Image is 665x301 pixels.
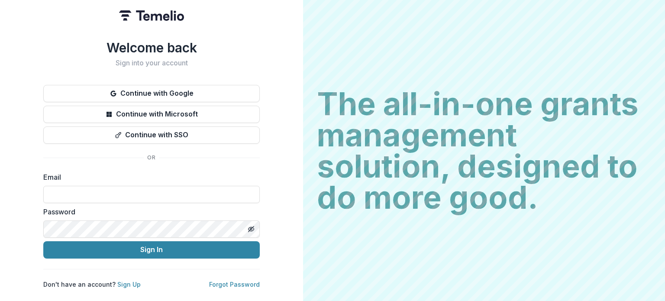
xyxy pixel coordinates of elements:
[43,106,260,123] button: Continue with Microsoft
[43,280,141,289] p: Don't have an account?
[43,207,255,217] label: Password
[43,126,260,144] button: Continue with SSO
[43,85,260,102] button: Continue with Google
[43,172,255,182] label: Email
[43,40,260,55] h1: Welcome back
[117,281,141,288] a: Sign Up
[43,241,260,259] button: Sign In
[244,222,258,236] button: Toggle password visibility
[43,59,260,67] h2: Sign into your account
[119,10,184,21] img: Temelio
[209,281,260,288] a: Forgot Password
